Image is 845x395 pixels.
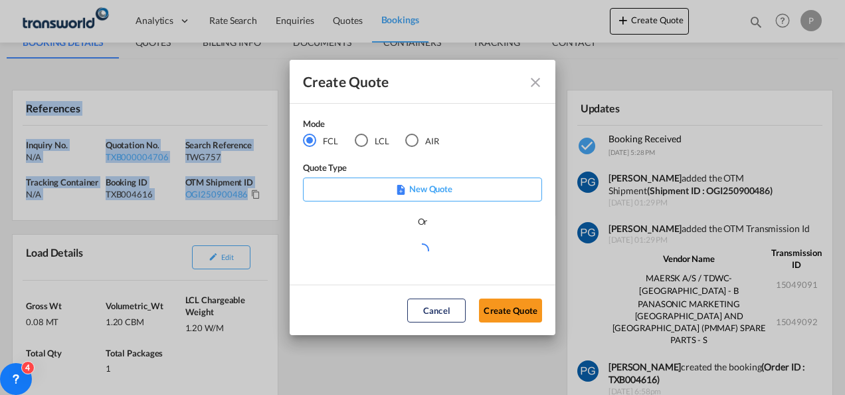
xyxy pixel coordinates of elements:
md-radio-button: FCL [303,134,338,148]
md-radio-button: LCL [355,134,389,148]
button: Create Quote [479,299,542,323]
div: Mode [303,117,456,134]
md-radio-button: AIR [405,134,439,148]
button: Cancel [407,299,466,323]
div: New Quote [303,178,542,201]
div: Quote Type [303,161,542,178]
md-icon: Close dialog [527,74,543,90]
p: New Quote [308,182,537,196]
md-dialog: Create QuoteModeFCL LCLAIR ... [290,60,555,336]
div: Or [418,215,428,228]
button: Close dialog [522,69,546,93]
div: Create Quote [303,73,518,90]
body: Editor, editor6 [13,13,231,27]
